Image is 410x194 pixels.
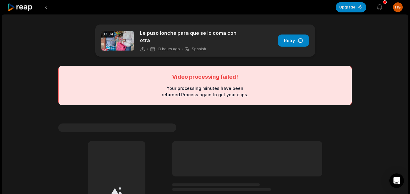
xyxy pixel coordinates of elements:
[389,173,404,188] div: Open Intercom Messenger
[101,31,114,38] div: 07:34
[336,2,366,12] button: Upgrade
[161,85,249,98] div: Your processing minutes have been returned. Process again to get your clips.
[140,29,245,44] p: Le puso lonche para que se lo coma con otra
[172,73,238,80] div: Video processing failed!
[157,47,180,51] span: 19 hours ago
[58,123,176,132] span: #1 Lorem ipsum dolor sit amet consecteturs
[192,47,206,51] span: Spanish
[278,35,309,47] button: Retry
